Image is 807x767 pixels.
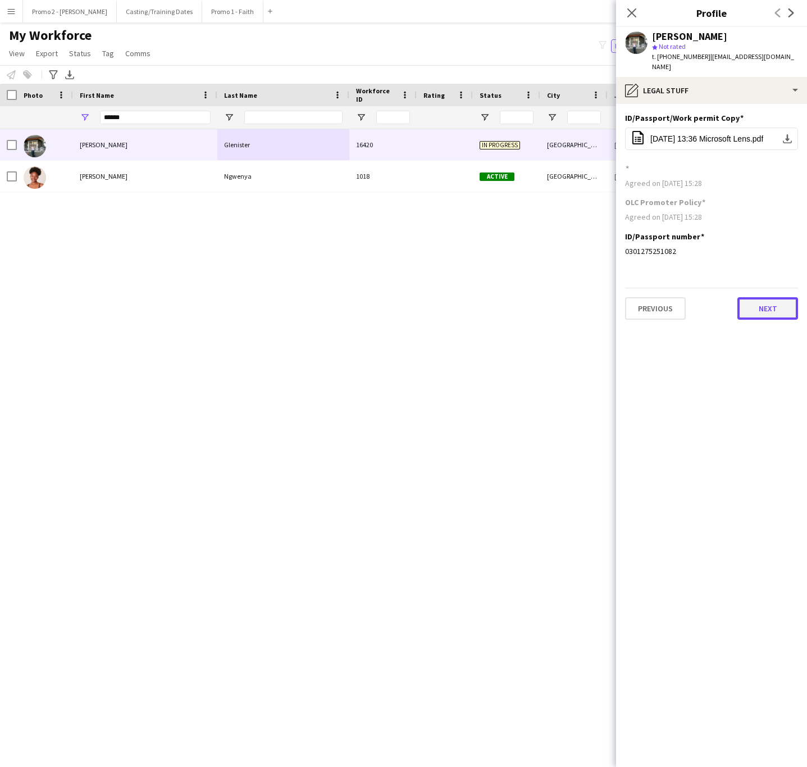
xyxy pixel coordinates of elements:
app-action-btn: Advanced filters [47,68,60,81]
input: Last Name Filter Input [244,111,343,124]
button: Open Filter Menu [614,112,624,122]
span: In progress [480,141,520,149]
span: Not rated [659,42,686,51]
div: [GEOGRAPHIC_DATA] [540,129,608,160]
div: Agreed on [DATE] 15:28 [625,212,798,222]
div: Legal stuff [616,77,807,104]
span: Active [480,173,514,181]
button: Everyone11,347 [611,39,671,53]
span: City [547,91,560,99]
button: Casting/Training Dates [117,1,202,22]
button: [DATE] 13:36 Microsoft Lens.pdf [625,128,798,150]
span: Comms [125,48,151,58]
div: [PERSON_NAME] [652,31,727,42]
span: | [EMAIL_ADDRESS][DOMAIN_NAME] [652,52,794,71]
button: Promo 1 - Faith [202,1,263,22]
button: Promo 2 - [PERSON_NAME] [23,1,117,22]
span: Workforce ID [356,87,396,103]
div: Glenister [217,129,349,160]
span: First Name [80,91,114,99]
span: Joined [614,91,636,99]
a: View [4,46,29,61]
div: 0301275251082 [625,246,798,256]
div: [GEOGRAPHIC_DATA] [540,161,608,192]
a: Tag [98,46,118,61]
span: View [9,48,25,58]
h3: Profile [616,6,807,20]
a: Status [65,46,95,61]
span: t. [PHONE_NUMBER] [652,52,710,61]
span: Photo [24,91,43,99]
input: First Name Filter Input [100,111,211,124]
h3: ID/Passport/Work permit Copy [625,113,744,123]
h3: OLC Promoter Policy [625,197,705,207]
img: Julian Glenister [24,135,46,157]
span: Last Name [224,91,257,99]
span: Export [36,48,58,58]
div: [PERSON_NAME] [73,129,217,160]
button: Open Filter Menu [480,112,490,122]
input: Status Filter Input [500,111,534,124]
button: Open Filter Menu [224,112,234,122]
app-action-btn: Export XLSX [63,68,76,81]
img: Julian Ngwenya [24,166,46,189]
div: [PERSON_NAME] [73,161,217,192]
button: Open Filter Menu [356,112,366,122]
div: Ngwenya [217,161,349,192]
input: City Filter Input [567,111,601,124]
div: 16420 [349,129,417,160]
span: Tag [102,48,114,58]
div: 1018 [349,161,417,192]
span: My Workforce [9,27,92,44]
h3: ID/Passport number [625,232,704,242]
span: [DATE] 13:36 Microsoft Lens.pdf [650,134,763,143]
span: Rating [423,91,445,99]
button: Open Filter Menu [547,112,557,122]
button: Next [737,297,798,320]
button: Previous [625,297,686,320]
a: Export [31,46,62,61]
div: [DATE] [608,129,675,160]
a: Comms [121,46,155,61]
span: Status [480,91,501,99]
div: [DATE] [608,161,675,192]
div: Agreed on [DATE] 15:28 [625,178,798,188]
input: Workforce ID Filter Input [376,111,410,124]
span: Status [69,48,91,58]
button: Open Filter Menu [80,112,90,122]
